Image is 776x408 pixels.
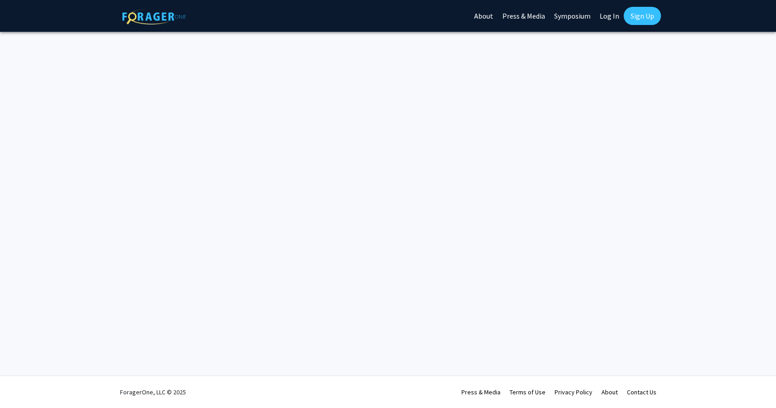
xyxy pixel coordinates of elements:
[624,7,661,25] a: Sign Up
[120,376,186,408] div: ForagerOne, LLC © 2025
[627,388,656,396] a: Contact Us
[122,9,186,25] img: ForagerOne Logo
[601,388,618,396] a: About
[555,388,592,396] a: Privacy Policy
[461,388,501,396] a: Press & Media
[510,388,546,396] a: Terms of Use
